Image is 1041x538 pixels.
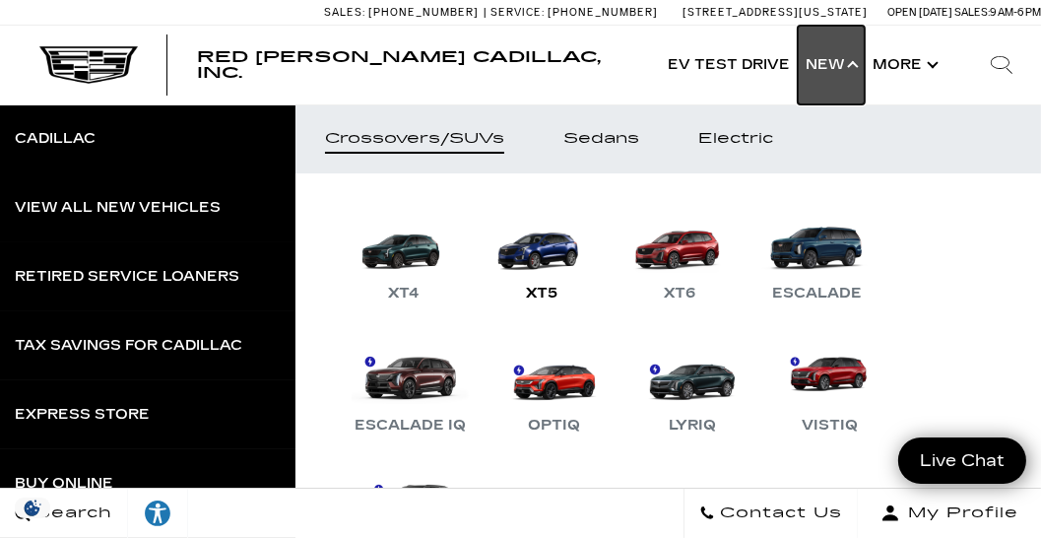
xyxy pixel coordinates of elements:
img: Opt-Out Icon [10,498,55,518]
div: Escalade IQ [345,414,476,437]
span: My Profile [900,500,1018,527]
span: Red [PERSON_NAME] Cadillac, Inc. [197,47,601,82]
div: XT5 [516,282,567,305]
a: Electric [669,104,803,173]
span: [PHONE_NUMBER] [548,6,658,19]
span: Live Chat [910,449,1014,472]
img: Cadillac Dark Logo with Cadillac White Text [39,46,138,84]
div: Escalade [763,282,873,305]
div: LYRIQ [659,414,726,437]
span: Search [31,500,112,527]
a: LYRIQ [633,335,751,437]
a: New [798,26,865,104]
a: XT4 [345,203,463,305]
div: Electric [698,132,773,146]
a: Explore your accessibility options [128,489,188,538]
div: Express Store [15,408,150,422]
a: Crossovers/SUVs [295,104,534,173]
div: View All New Vehicles [15,201,221,215]
a: Sales: [PHONE_NUMBER] [324,7,484,18]
span: Open [DATE] [887,6,952,19]
div: Search [962,26,1041,104]
span: [PHONE_NUMBER] [368,6,479,19]
div: Retired Service Loaners [15,270,239,284]
a: [STREET_ADDRESS][US_STATE] [683,6,868,19]
div: OPTIQ [519,414,591,437]
section: Click to Open Cookie Consent Modal [10,498,55,518]
span: Service: [490,6,545,19]
span: Sales: [324,6,365,19]
div: XT6 [654,282,705,305]
div: Explore your accessibility options [128,499,187,528]
div: Buy Online [15,477,113,491]
span: Contact Us [715,500,842,527]
a: OPTIQ [495,335,614,437]
div: Cadillac [15,132,96,146]
a: VISTIQ [771,335,889,437]
a: Service: [PHONE_NUMBER] [484,7,663,18]
span: Sales: [954,6,990,19]
a: Live Chat [898,437,1026,484]
div: Sedans [563,132,639,146]
div: Tax Savings for Cadillac [15,339,242,353]
div: Crossovers/SUVs [325,132,504,146]
a: EV Test Drive [660,26,798,104]
a: Escalade IQ [345,335,476,437]
div: VISTIQ [793,414,869,437]
a: XT5 [483,203,601,305]
span: 9 AM-6 PM [990,6,1041,19]
a: Contact Us [683,489,858,538]
a: Red [PERSON_NAME] Cadillac, Inc. [197,49,640,81]
a: XT6 [620,203,739,305]
button: More [865,26,943,104]
button: Open user profile menu [858,489,1041,538]
div: XT4 [378,282,429,305]
a: Escalade [758,203,877,305]
a: Sedans [534,104,669,173]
